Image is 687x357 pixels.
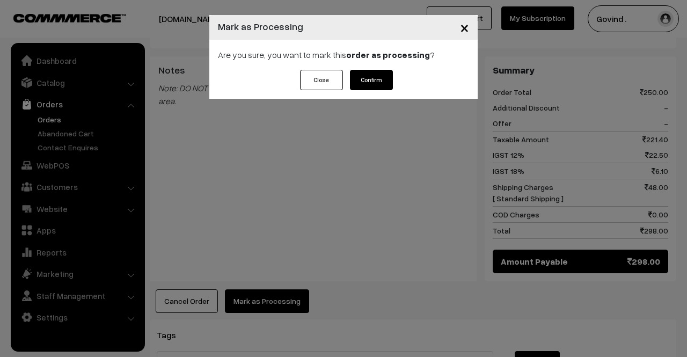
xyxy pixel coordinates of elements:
div: Are you sure, you want to mark this ? [209,40,478,70]
h4: Mark as Processing [218,19,303,34]
button: Close [451,11,478,44]
span: × [460,17,469,37]
button: Confirm [350,70,393,90]
strong: order as processing [346,49,430,60]
button: Close [300,70,343,90]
